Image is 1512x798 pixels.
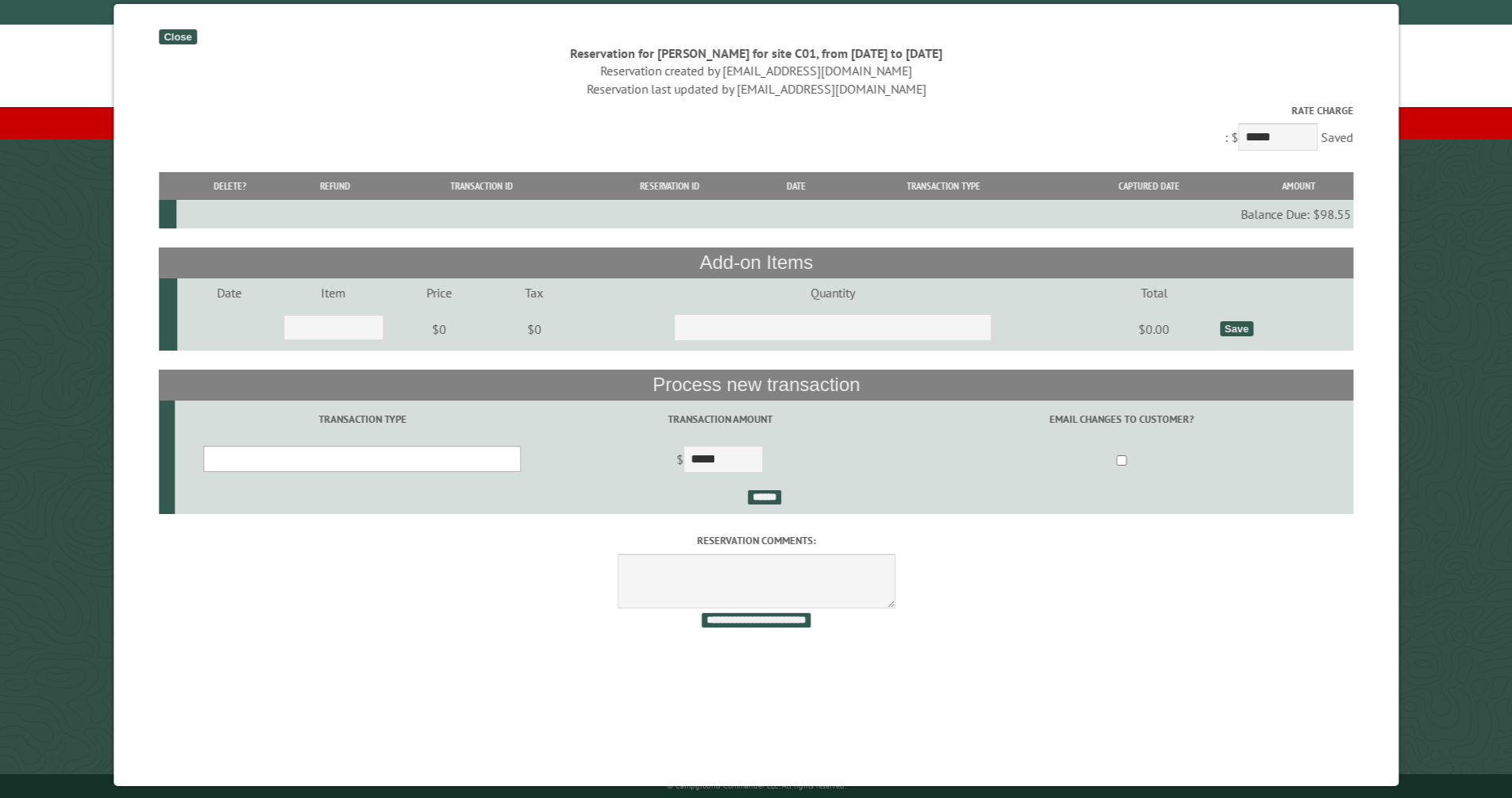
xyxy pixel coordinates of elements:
[159,370,1353,400] th: Process new transaction
[386,278,493,307] td: Price
[552,412,887,427] label: Transaction Amount
[832,172,1056,200] th: Transaction Type
[159,247,1353,278] th: Add-on Items
[175,200,1353,228] td: Balance Due: $98.55
[177,412,547,427] label: Transaction Type
[1090,307,1217,351] td: $0.00
[159,62,1353,79] div: Reservation created by [EMAIL_ADDRESS][DOMAIN_NAME]
[175,172,283,200] th: Delete?
[578,172,761,200] th: Reservation ID
[385,172,577,200] th: Transaction ID
[159,80,1353,98] div: Reservation last updated by [EMAIL_ADDRESS][DOMAIN_NAME]
[667,781,846,791] small: © Campground Commander LLC. All rights reserved.
[159,533,1353,548] label: Reservation comments:
[284,172,386,200] th: Refund
[159,29,196,44] div: Close
[159,103,1353,118] label: Rate Charge
[386,307,493,351] td: $0
[176,278,281,307] td: Date
[159,103,1353,155] div: : $
[761,172,832,200] th: Date
[1055,172,1243,200] th: Captured Date
[493,278,575,307] td: Tax
[159,44,1353,62] div: Reservation for [PERSON_NAME] for site C01, from [DATE] to [DATE]
[493,307,575,351] td: $0
[1321,129,1353,145] span: Saved
[549,439,890,483] td: $
[1219,321,1252,336] div: Save
[1243,172,1353,200] th: Amount
[281,278,386,307] td: Item
[1090,278,1217,307] td: Total
[575,278,1090,307] td: Quantity
[892,412,1351,427] label: Email changes to customer?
